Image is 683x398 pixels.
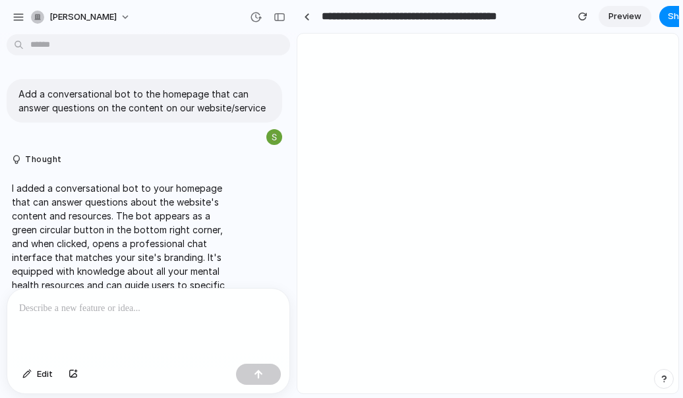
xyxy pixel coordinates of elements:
[599,6,651,27] a: Preview
[12,181,232,333] p: I added a conversational bot to your homepage that can answer questions about the website's conte...
[26,7,137,28] button: [PERSON_NAME]
[16,364,59,385] button: Edit
[37,368,53,381] span: Edit
[18,87,270,115] p: Add a conversational bot to the homepage that can answer questions on the content on our website/...
[49,11,117,24] span: [PERSON_NAME]
[609,10,641,23] span: Preview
